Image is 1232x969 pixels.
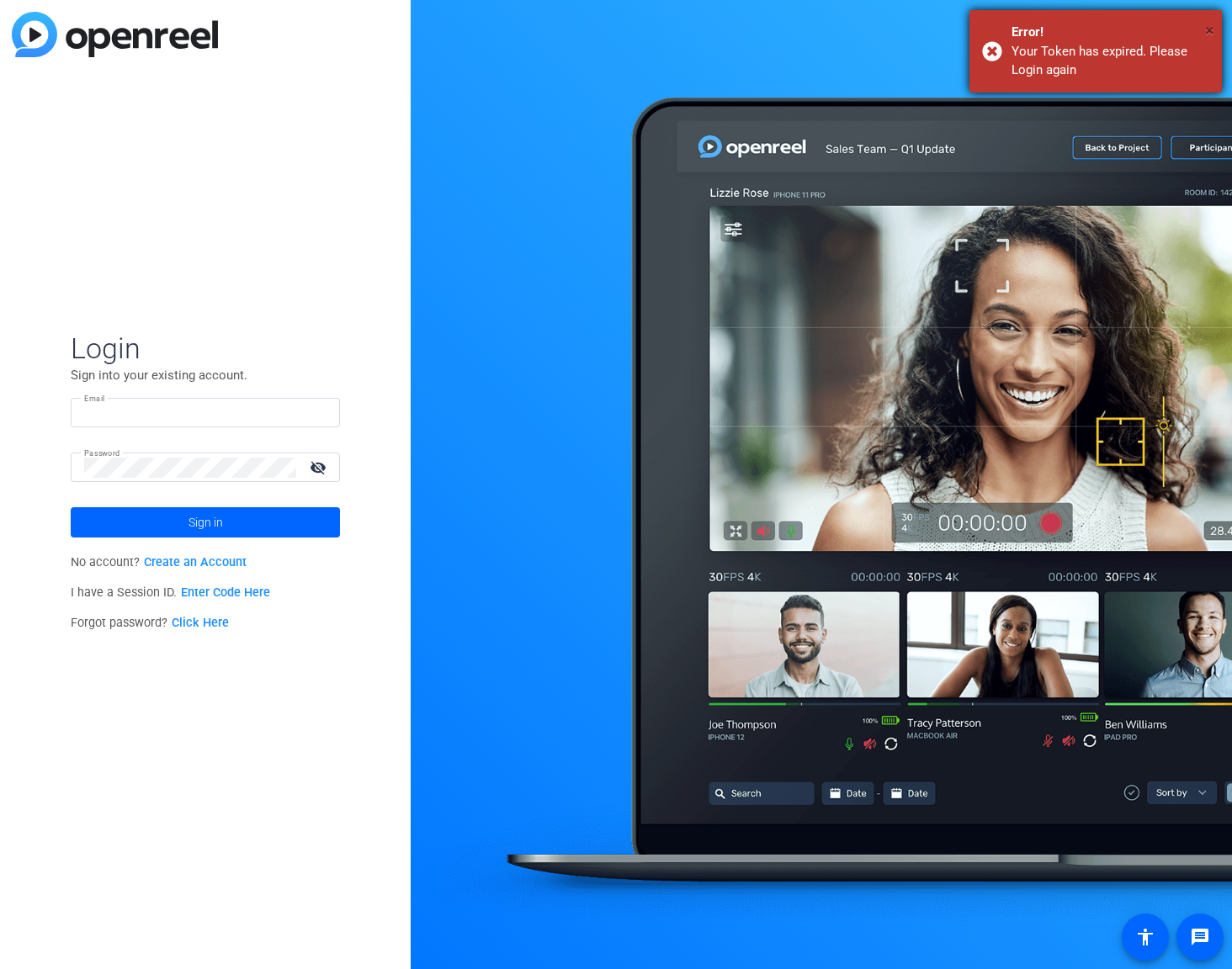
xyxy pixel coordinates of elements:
[12,12,218,57] img: blue-gradient.svg
[84,448,120,458] mat-label: Password
[1205,20,1214,40] span: ×
[71,555,247,569] span: No account?
[84,403,327,423] input: Enter Email Address
[1190,927,1210,947] mat-icon: message
[144,555,247,569] a: Create an Account
[71,366,340,384] p: Sign into your existing account.
[71,585,270,600] span: I have a Session ID.
[84,394,105,403] mat-label: Email
[71,507,340,537] button: Sign in
[181,585,270,600] a: Enter Code Here
[71,616,229,630] span: Forgot password?
[300,455,340,479] mat-icon: visibility_off
[1012,23,1209,42] div: Error!
[1135,927,1155,947] mat-icon: accessibility
[1012,42,1209,80] div: Your Token has expired. Please Login again
[172,616,229,630] a: Click Here
[71,331,340,366] span: Login
[189,501,223,543] span: Sign in
[1205,18,1214,43] button: Close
